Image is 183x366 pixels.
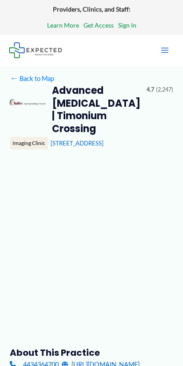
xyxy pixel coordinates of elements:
button: Main menu toggle [155,41,174,60]
h2: Advanced [MEDICAL_DATA] | Timonium Crossing [52,84,140,135]
a: Sign In [118,20,136,31]
span: ← [10,74,18,82]
a: Get Access [84,20,114,31]
h3: About this practice [10,347,173,358]
a: Learn More [47,20,79,31]
span: (2,247) [156,84,173,95]
a: [STREET_ADDRESS] [51,140,103,147]
img: Expected Healthcare Logo - side, dark font, small [9,42,62,58]
a: ←Back to Map [10,72,54,84]
div: Imaging Clinic [10,137,48,149]
strong: Providers, Clinics, and Staff: [53,5,131,13]
span: 4.7 [147,84,154,95]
